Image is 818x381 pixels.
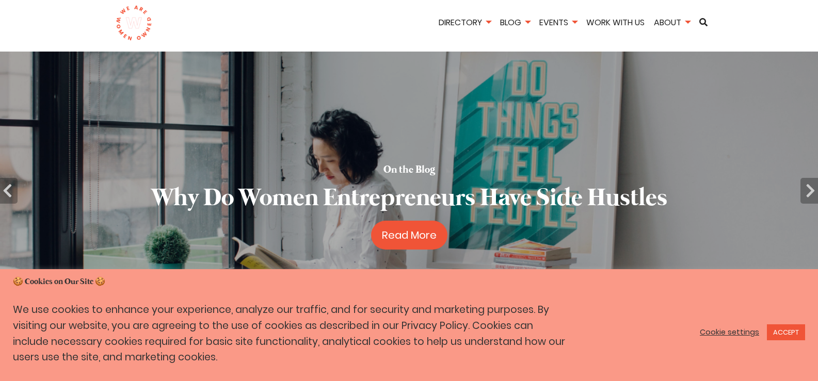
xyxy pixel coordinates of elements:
[151,181,667,216] h2: Why Do Women Entrepreneurs Have Side Hustles
[536,16,581,28] a: Events
[496,16,534,31] li: Blog
[696,18,711,26] a: Search
[13,276,805,288] h5: 🍪 Cookies on Our Site 🍪
[116,5,152,41] img: logo
[700,327,759,337] a: Cookie settings
[496,16,534,28] a: Blog
[536,16,581,31] li: Events
[435,16,494,31] li: Directory
[371,221,447,250] a: Read More
[583,16,648,28] a: Work With Us
[435,16,494,28] a: Directory
[383,163,435,177] h5: On the Blog
[650,16,694,28] a: About
[13,302,568,366] p: We use cookies to enhance your experience, analyze our traffic, and for security and marketing pu...
[650,16,694,31] li: About
[767,324,805,340] a: ACCEPT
